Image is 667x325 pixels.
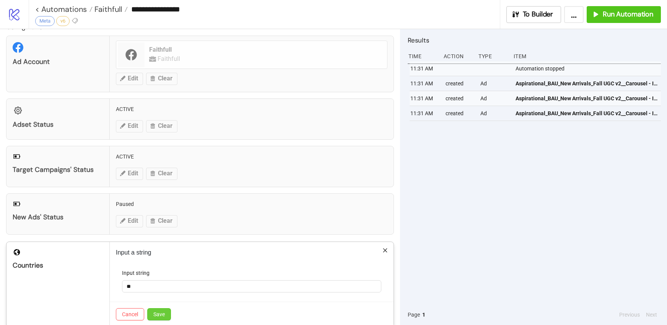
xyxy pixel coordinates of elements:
button: Run Automation [587,6,661,23]
div: Item [513,49,661,64]
span: To Builder [523,10,553,19]
span: Aspirational_BAU_New Arrivals_Fall UGC v2__Carousel - Image_20250901_UK [516,109,657,118]
a: Faithfull [93,5,128,13]
span: Run Automation [603,10,653,19]
div: Automation stopped [515,61,663,76]
span: Aspirational_BAU_New Arrivals_Fall UGC v2__Carousel - Image_20250901_UK [516,94,657,103]
div: Meta [35,16,55,26]
div: 11:31 AM [410,106,439,121]
input: Input string [122,280,381,292]
button: ... [564,6,584,23]
div: Action [443,49,472,64]
button: Cancel [116,308,144,320]
p: Input a string [116,248,387,257]
div: 11:31 AM [410,91,439,106]
span: Save [153,311,165,317]
div: Ad [480,76,509,91]
button: To Builder [506,6,561,23]
a: Aspirational_BAU_New Arrivals_Fall UGC v2__Carousel - Image_20250901_UK [516,106,657,121]
button: Next [644,310,659,319]
div: v6 [56,16,70,26]
h2: Results [408,35,661,45]
div: Countries [13,261,103,270]
span: Cancel [122,311,138,317]
button: Previous [617,310,642,319]
div: 11:31 AM [410,61,439,76]
span: Faithfull [93,4,122,14]
label: Input string [122,269,155,277]
div: created [445,106,474,121]
div: Ad [480,91,509,106]
div: Type [478,49,507,64]
div: 11:31 AM [410,76,439,91]
div: Time [408,49,437,64]
a: < Automations [35,5,93,13]
span: close [382,248,388,253]
button: 1 [420,310,428,319]
a: Aspirational_BAU_New Arrivals_Fall UGC v2__Carousel - Image_20250901_UK [516,76,657,91]
button: Save [147,308,171,320]
a: Aspirational_BAU_New Arrivals_Fall UGC v2__Carousel - Image_20250901_UK [516,91,657,106]
span: Page [408,310,420,319]
span: Aspirational_BAU_New Arrivals_Fall UGC v2__Carousel - Image_20250901_UK [516,79,657,88]
div: Ad [480,106,509,121]
div: created [445,76,474,91]
div: created [445,91,474,106]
